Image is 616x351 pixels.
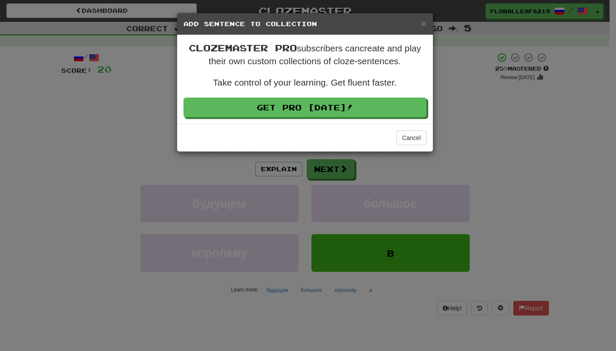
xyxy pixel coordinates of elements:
p: subscribers can create and play their own custom collections of cloze-sentences. [184,42,426,68]
span: × [421,18,426,28]
button: Cancel [397,131,426,145]
span: Clozemaster Pro [189,42,297,53]
a: Get Pro [DATE]! [184,98,426,117]
button: Close [421,19,426,28]
h5: Add Sentence to Collection [184,20,426,28]
p: Take control of your learning. Get fluent faster. [184,76,426,89]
